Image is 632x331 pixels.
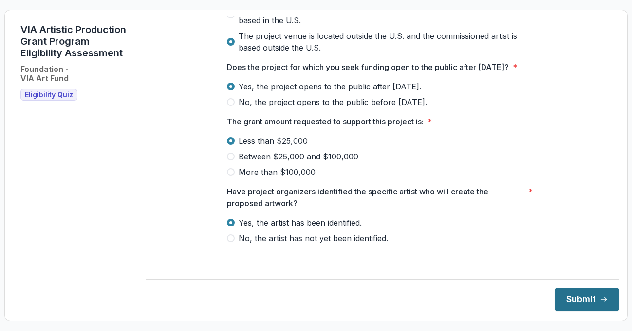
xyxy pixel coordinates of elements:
[239,30,539,53] span: The project venue is located outside the U.S. and the commissioned artist is based outside the U.S.
[239,166,316,178] span: More than $100,000
[239,232,388,244] span: No, the artist has not yet been identified.
[239,217,362,228] span: Yes, the artist has been identified.
[227,61,509,73] p: Does the project for which you seek funding open to the public after [DATE]?
[239,135,308,147] span: Less than $25,000
[227,116,424,127] p: The grant amount requested to support this project is:
[25,91,73,99] span: Eligibility Quiz
[239,81,421,92] span: Yes, the project opens to the public after [DATE].
[555,288,619,311] button: Submit
[227,186,524,209] p: Have project organizers identified the specific artist who will create the proposed artwork?
[20,24,126,59] h1: VIA Artistic Production Grant Program Eligibility Assessment
[20,65,69,83] h2: Foundation - VIA Art Fund
[239,151,358,162] span: Between $25,000 and $100,000
[239,96,427,108] span: No, the project opens to the public before [DATE].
